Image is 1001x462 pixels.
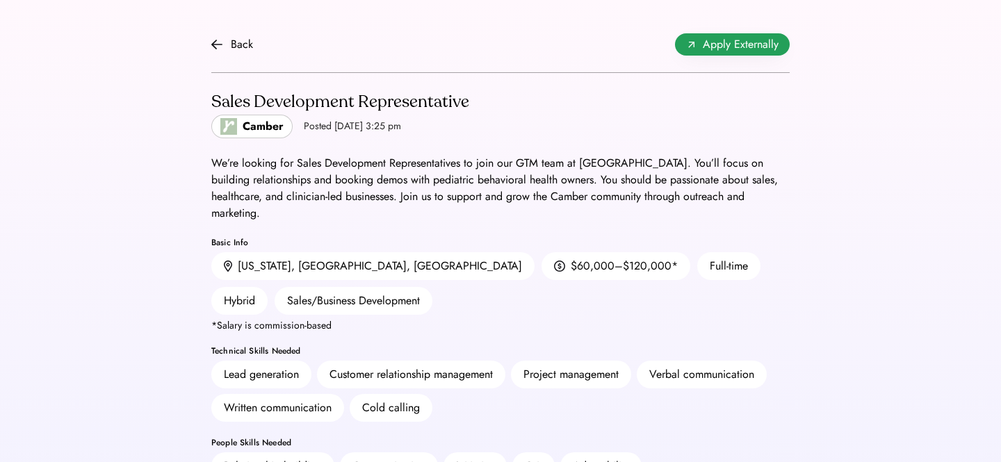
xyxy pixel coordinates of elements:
div: People Skills Needed [211,438,790,447]
img: money.svg [554,260,565,272]
div: Project management [523,366,619,383]
div: Posted [DATE] 3:25 pm [304,119,401,133]
div: Camber [243,118,284,135]
div: Basic Info [211,238,790,247]
span: Apply Externally [703,36,779,53]
div: *Salary is commission-based [211,320,332,330]
div: Hybrid [211,287,268,315]
img: arrow-back.svg [211,39,222,50]
div: Lead generation [224,366,299,383]
button: Apply Externally [675,33,790,56]
div: We’re looking for Sales Development Representatives to join our GTM team at [GEOGRAPHIC_DATA]. Yo... [211,155,790,222]
div: Full-time [697,252,760,280]
div: Back [231,36,253,53]
div: [US_STATE], [GEOGRAPHIC_DATA], [GEOGRAPHIC_DATA] [238,258,522,274]
div: Verbal communication [649,366,754,383]
div: Technical Skills Needed [211,347,790,355]
img: location.svg [224,261,232,272]
div: Written communication [224,399,332,416]
div: Cold calling [362,399,420,416]
div: Sales/Business Development [275,287,432,315]
div: $60,000–$120,000 [571,258,672,274]
div: Sales Development Representative [211,91,469,113]
img: camberhealth_logo.jpeg [220,118,237,135]
div: Customer relationship management [329,366,493,383]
